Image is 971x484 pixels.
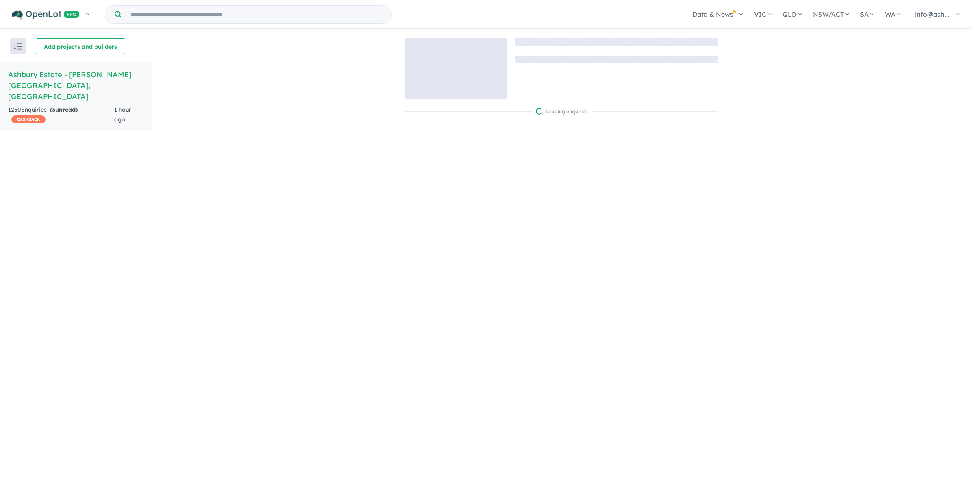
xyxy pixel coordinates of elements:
h5: Ashbury Estate - [PERSON_NAME][GEOGRAPHIC_DATA] , [GEOGRAPHIC_DATA] [8,69,144,102]
div: Loading enquiries [536,108,588,116]
span: CASHBACK [11,115,46,123]
div: 1250 Enquir ies [8,105,114,125]
img: sort.svg [14,43,22,50]
strong: ( unread) [50,106,78,113]
button: Add projects and builders [36,38,125,54]
span: 3 [52,106,55,113]
span: info@ash... [915,10,949,18]
img: Openlot PRO Logo White [12,10,80,20]
input: Try estate name, suburb, builder or developer [123,6,390,23]
span: 1 hour ago [114,106,131,123]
